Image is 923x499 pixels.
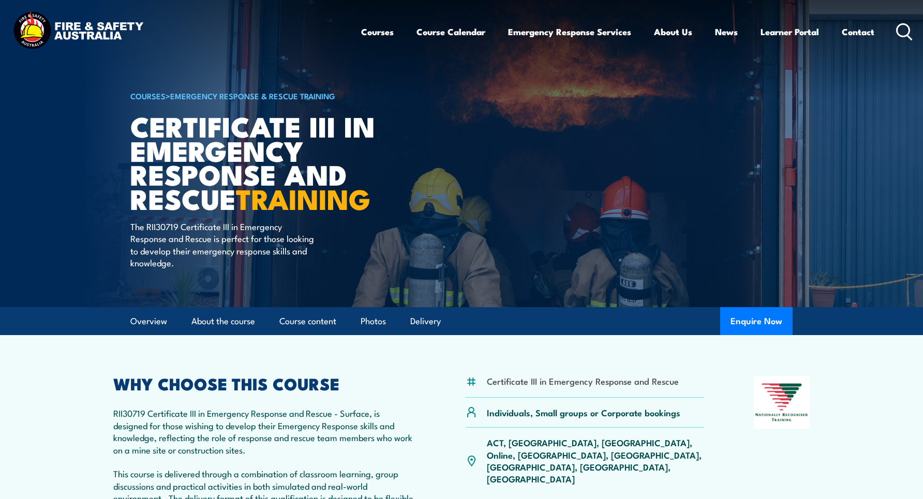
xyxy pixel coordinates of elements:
[715,18,738,46] a: News
[113,376,415,390] h2: WHY CHOOSE THIS COURSE
[487,375,679,387] li: Certificate III in Emergency Response and Rescue
[361,308,386,335] a: Photos
[654,18,692,46] a: About Us
[487,436,704,485] p: ACT, [GEOGRAPHIC_DATA], [GEOGRAPHIC_DATA], Online, [GEOGRAPHIC_DATA], [GEOGRAPHIC_DATA], [GEOGRAP...
[130,89,386,102] h6: >
[416,18,485,46] a: Course Calendar
[130,220,319,269] p: The RII30719 Certificate III in Emergency Response and Rescue is perfect for those looking to dev...
[842,18,874,46] a: Contact
[508,18,631,46] a: Emergency Response Services
[130,308,167,335] a: Overview
[410,308,441,335] a: Delivery
[754,376,810,429] img: Nationally Recognised Training logo.
[130,114,386,210] h1: Certificate III in Emergency Response and Rescue
[720,307,793,335] button: Enquire Now
[130,90,166,101] a: COURSES
[761,18,819,46] a: Learner Portal
[236,176,370,219] strong: TRAINING
[361,18,394,46] a: Courses
[170,90,335,101] a: Emergency Response & Rescue Training
[279,308,336,335] a: Course content
[191,308,255,335] a: About the course
[487,406,680,418] p: Individuals, Small groups or Corporate bookings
